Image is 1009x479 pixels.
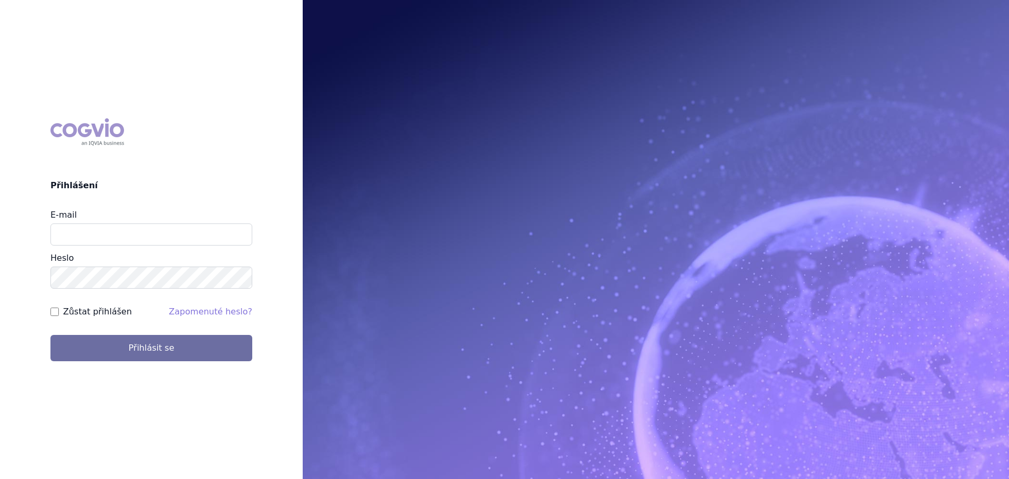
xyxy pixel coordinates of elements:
label: Heslo [50,253,74,263]
button: Přihlásit se [50,335,252,361]
div: COGVIO [50,118,124,146]
a: Zapomenuté heslo? [169,307,252,317]
label: Zůstat přihlášen [63,305,132,318]
label: E-mail [50,210,77,220]
h2: Přihlášení [50,179,252,192]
